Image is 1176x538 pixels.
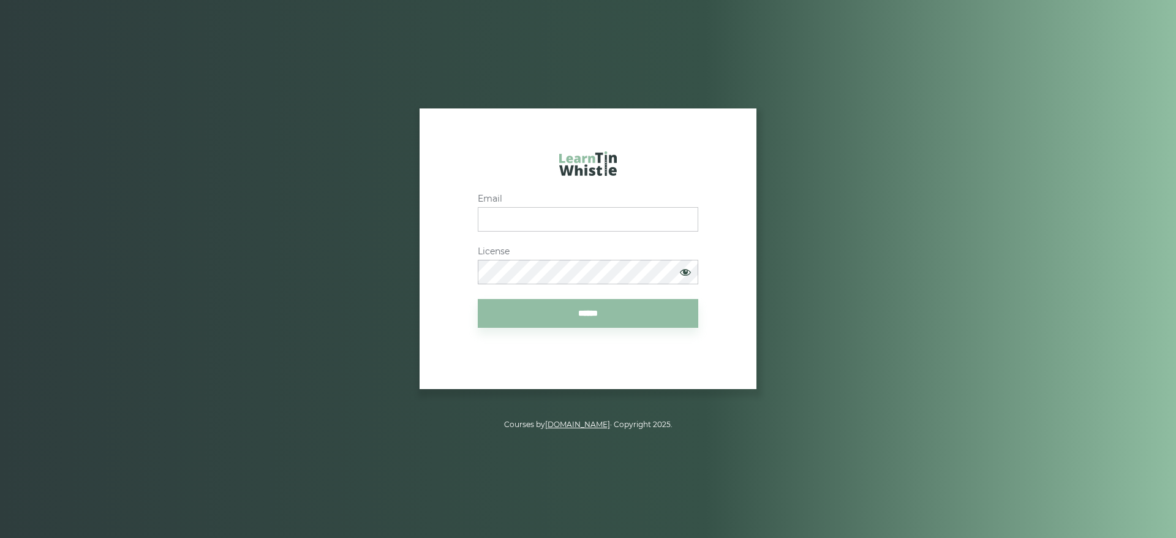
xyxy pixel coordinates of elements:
label: Email [478,194,698,204]
a: [DOMAIN_NAME] [545,420,610,429]
label: License [478,246,698,257]
p: Courses by · Copyright 2025. [243,419,933,431]
a: LearnTinWhistle.com [559,151,617,182]
img: LearnTinWhistle.com [559,151,617,176]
